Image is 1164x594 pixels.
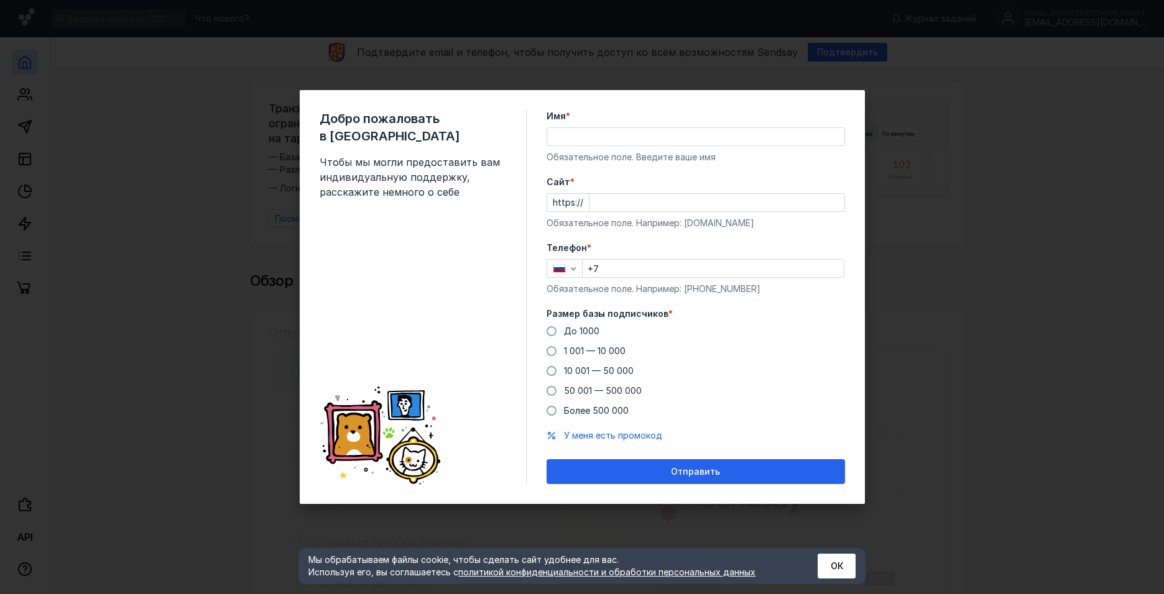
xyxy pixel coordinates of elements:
[564,365,634,376] span: 10 001 — 50 000
[564,345,626,356] span: 1 001 — 10 000
[547,110,566,122] span: Имя
[564,385,642,396] span: 50 001 — 500 000
[564,429,662,442] button: У меня есть промокод
[671,467,720,477] span: Отправить
[547,217,845,229] div: Обязательное поле. Например: [DOMAIN_NAME]
[547,283,845,295] div: Обязательное поле. Например: [PHONE_NUMBER]
[547,242,587,254] span: Телефон
[308,554,787,578] div: Мы обрабатываем файлы cookie, чтобы сделать сайт удобнее для вас. Используя его, вы соглашаетесь c
[564,326,599,336] span: До 1000
[564,430,662,441] span: У меня есть промокод
[818,554,856,578] button: ОК
[320,110,506,145] span: Добро пожаловать в [GEOGRAPHIC_DATA]
[547,151,845,163] div: Обязательное поле. Введите ваше имя
[458,567,755,577] a: политикой конфиденциальности и обработки персональных данных
[320,155,506,199] span: Чтобы мы могли предоставить вам индивидуальную поддержку, расскажите немного о себе
[547,459,845,484] button: Отправить
[564,405,629,416] span: Более 500 000
[547,176,570,188] span: Cайт
[547,308,668,320] span: Размер базы подписчиков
